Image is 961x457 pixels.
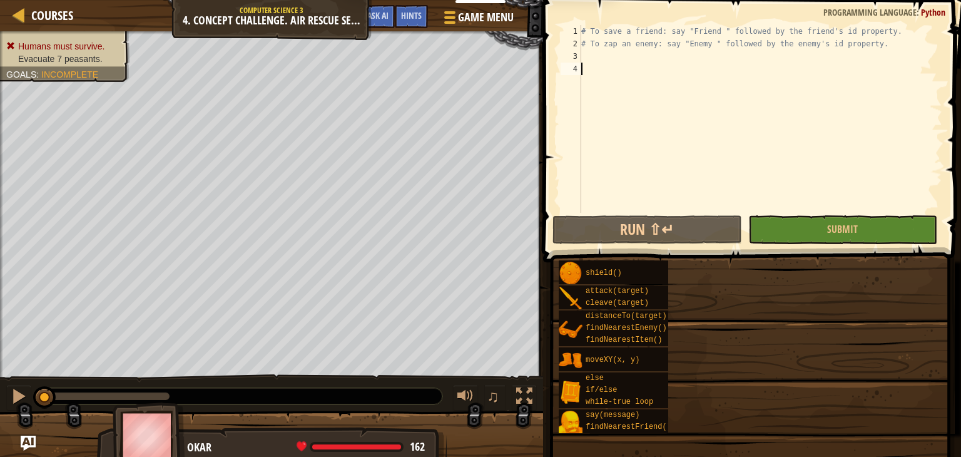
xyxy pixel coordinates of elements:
div: Okar [187,439,434,456]
span: Goals [6,69,36,80]
img: portrait.png [559,287,582,311]
span: Incomplete [41,69,98,80]
a: Courses [25,7,73,24]
span: shield() [586,269,622,277]
span: Programming language [823,6,917,18]
div: 4 [561,63,581,75]
button: Run ⇧↵ [552,215,741,244]
button: Toggle fullscreen [512,385,537,411]
li: Humans must survive. [6,40,120,53]
img: portrait.png [559,380,582,404]
span: findNearestItem() [586,336,662,344]
span: say(message) [586,411,639,419]
div: health: 162 / 162 [297,441,425,453]
div: 3 [561,50,581,63]
img: portrait.png [559,262,582,285]
span: Hints [401,9,422,21]
span: attack(target) [586,287,649,295]
img: portrait.png [559,411,582,434]
button: Ask AI [21,436,36,451]
span: Python [921,6,945,18]
div: 2 [561,38,581,50]
span: cleave(target) [586,299,649,307]
button: ♫ [484,385,506,411]
span: Humans must survive. [18,41,104,51]
span: Submit [827,222,858,236]
button: Game Menu [434,5,521,34]
button: Adjust volume [453,385,478,411]
span: if/else [586,386,617,394]
li: Evacuate 7 peasants. [6,53,120,65]
img: portrait.png [559,349,582,372]
span: findNearestFriend() [586,423,671,431]
button: Ask AI [361,5,395,28]
span: moveXY(x, y) [586,356,639,364]
span: Ask AI [367,9,389,21]
span: 162 [410,439,425,454]
span: Courses [31,7,73,24]
span: findNearestEnemy() [586,324,667,332]
button: Ctrl + P: Pause [6,385,31,411]
span: : [36,69,41,80]
span: Evacuate 7 peasants. [18,54,103,64]
img: portrait.png [559,318,582,342]
div: 1 [561,25,581,38]
span: : [917,6,921,18]
span: distanceTo(target) [586,312,667,321]
span: ♫ [487,387,499,406]
span: Game Menu [458,9,514,26]
button: Submit [748,215,937,244]
span: while-true loop [586,398,653,406]
span: else [586,374,604,383]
